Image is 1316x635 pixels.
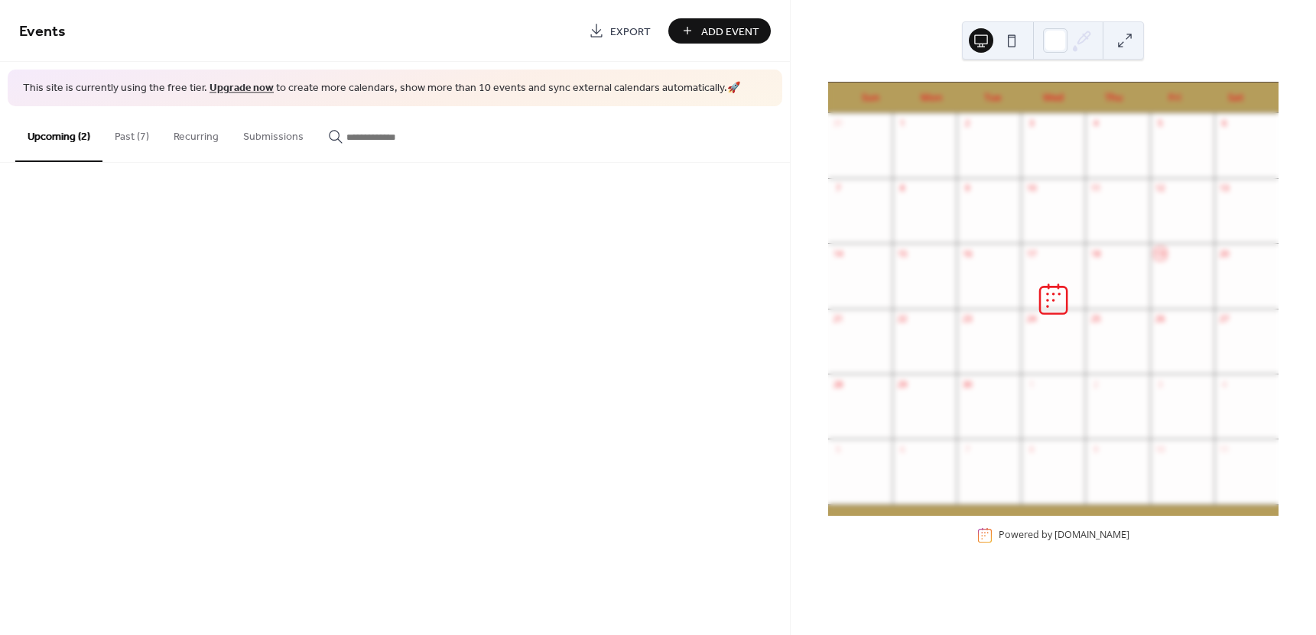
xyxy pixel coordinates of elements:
[833,118,844,129] div: 31
[961,183,973,194] div: 9
[961,118,973,129] div: 2
[668,18,771,44] button: Add Event
[1090,313,1101,325] div: 25
[897,183,908,194] div: 8
[15,106,102,162] button: Upcoming (2)
[999,529,1129,542] div: Powered by
[210,78,274,99] a: Upgrade now
[1084,83,1145,113] div: Thu
[1219,118,1230,129] div: 6
[833,183,844,194] div: 7
[897,248,908,259] div: 15
[1145,83,1206,113] div: Fri
[1155,313,1166,325] div: 26
[1025,118,1037,129] div: 3
[1219,248,1230,259] div: 20
[161,106,231,160] button: Recurring
[833,313,844,325] div: 21
[610,24,651,40] span: Export
[833,378,844,390] div: 28
[19,17,66,47] span: Events
[1090,118,1101,129] div: 4
[1090,378,1101,390] div: 2
[1054,529,1129,542] a: [DOMAIN_NAME]
[962,83,1023,113] div: Tue
[1025,443,1037,455] div: 8
[1219,183,1230,194] div: 13
[701,24,759,40] span: Add Event
[1025,183,1037,194] div: 10
[897,118,908,129] div: 1
[1090,183,1101,194] div: 11
[231,106,316,160] button: Submissions
[897,313,908,325] div: 22
[833,443,844,455] div: 5
[1219,313,1230,325] div: 27
[1155,183,1166,194] div: 12
[1155,248,1166,259] div: 19
[961,248,973,259] div: 16
[23,81,740,96] span: This site is currently using the free tier. to create more calendars, show more than 10 events an...
[102,106,161,160] button: Past (7)
[1022,83,1084,113] div: Wed
[577,18,662,44] a: Export
[1025,248,1037,259] div: 17
[1090,248,1101,259] div: 18
[961,313,973,325] div: 23
[961,378,973,390] div: 30
[901,83,962,113] div: Mon
[1090,443,1101,455] div: 9
[897,378,908,390] div: 29
[1219,443,1230,455] div: 11
[840,83,902,113] div: Sun
[961,443,973,455] div: 7
[1025,378,1037,390] div: 1
[897,443,908,455] div: 6
[1219,378,1230,390] div: 4
[1155,378,1166,390] div: 3
[833,248,844,259] div: 14
[1205,83,1266,113] div: Sat
[1155,118,1166,129] div: 5
[1025,313,1037,325] div: 24
[1155,443,1166,455] div: 10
